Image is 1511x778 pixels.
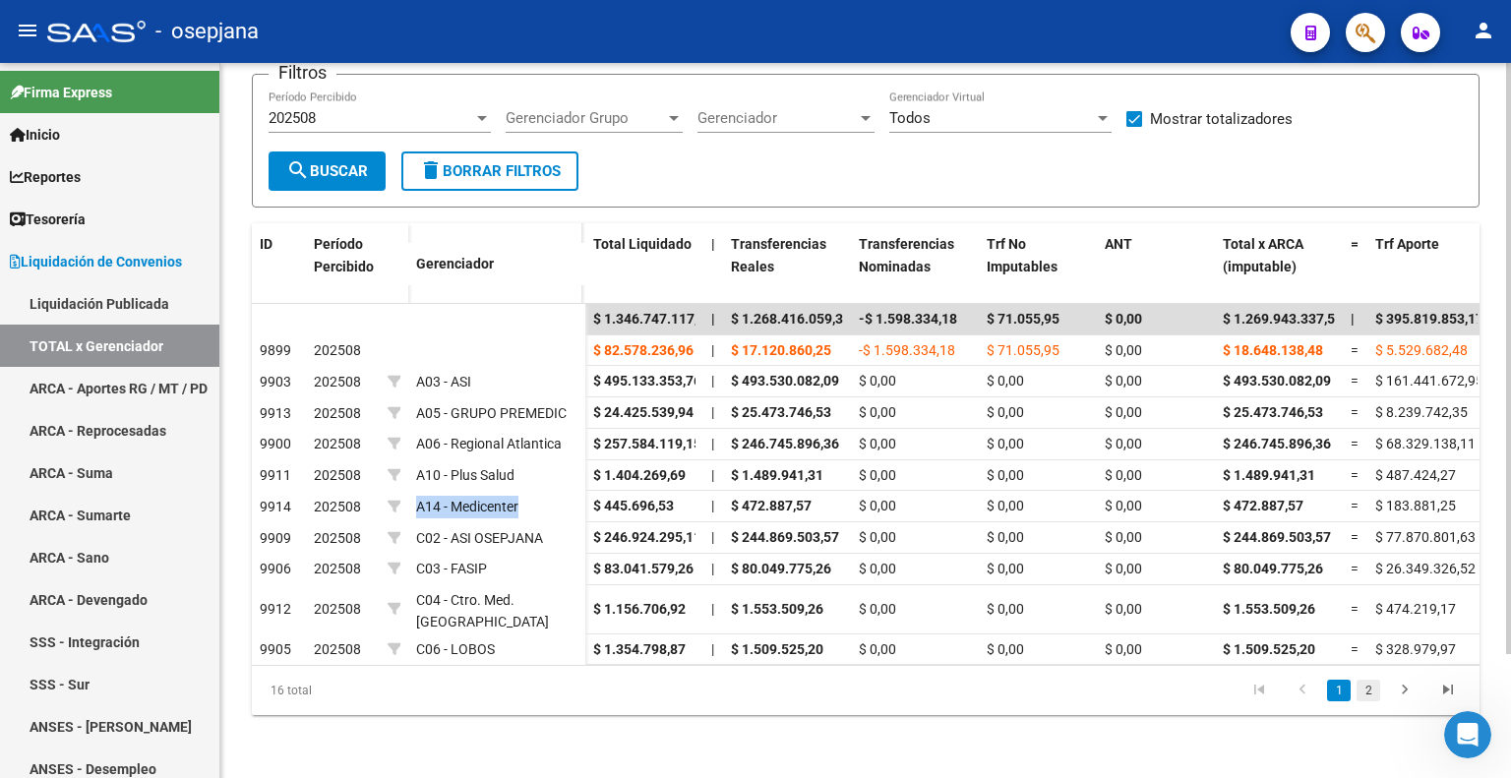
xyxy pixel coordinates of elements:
[1351,601,1359,617] span: =
[1105,373,1142,389] span: $ 0,00
[1105,436,1142,451] span: $ 0,00
[711,467,714,483] span: |
[10,82,112,103] span: Firma Express
[1375,641,1456,657] span: $ 328.979,97
[711,561,714,576] span: |
[731,342,831,358] span: $ 17.120.860,25
[408,243,585,285] datatable-header-cell: Gerenciador
[314,405,361,421] span: 202508
[419,158,443,182] mat-icon: delete
[1351,561,1359,576] span: =
[416,530,543,546] span: C02 - ASI OSEPJANA
[10,166,81,188] span: Reportes
[416,374,471,389] span: A03 - ASI
[260,436,291,451] span: 9900
[1105,342,1142,358] span: $ 0,00
[252,666,494,715] div: 16 total
[1386,680,1423,701] a: go to next page
[260,561,291,576] span: 9906
[1343,223,1367,310] datatable-header-cell: =
[314,436,361,451] span: 202508
[1215,223,1343,310] datatable-header-cell: Total x ARCA (imputable)
[269,109,316,127] span: 202508
[1223,641,1315,657] span: $ 1.509.525,20
[1351,342,1359,358] span: =
[987,436,1024,451] span: $ 0,00
[859,373,896,389] span: $ 0,00
[314,499,361,514] span: 202508
[859,529,896,545] span: $ 0,00
[593,436,701,451] span: $ 257.584.119,15
[1375,498,1456,513] span: $ 183.881,25
[416,592,549,630] span: C04 - Ctro. Med. [GEOGRAPHIC_DATA]
[1375,561,1476,576] span: $ 26.349.326,52
[1105,529,1142,545] span: $ 0,00
[1354,674,1383,707] li: page 2
[1223,436,1331,451] span: $ 246.745.896,36
[987,467,1024,483] span: $ 0,00
[260,499,291,514] span: 9914
[416,641,495,657] span: C06 - LOBOS
[416,405,567,421] span: A05 - GRUPO PREMEDIC
[987,529,1024,545] span: $ 0,00
[731,641,823,657] span: $ 1.509.525,20
[1351,436,1359,451] span: =
[306,223,380,306] datatable-header-cell: Período Percibido
[1327,680,1351,701] a: 1
[260,601,291,617] span: 9912
[731,561,831,576] span: $ 80.049.775,26
[1375,436,1476,451] span: $ 68.329.138,11
[10,251,182,272] span: Liquidación de Convenios
[1105,311,1142,327] span: $ 0,00
[314,601,361,617] span: 202508
[987,601,1024,617] span: $ 0,00
[593,404,694,420] span: $ 24.425.539,94
[703,223,723,310] datatable-header-cell: |
[979,223,1097,310] datatable-header-cell: Trf No Imputables
[987,236,1058,274] span: Trf No Imputables
[1097,223,1215,310] datatable-header-cell: ANT
[987,561,1024,576] span: $ 0,00
[593,641,686,657] span: $ 1.354.798,87
[1351,529,1359,545] span: =
[1351,404,1359,420] span: =
[416,256,494,271] span: Gerenciador
[697,109,857,127] span: Gerenciador
[711,529,714,545] span: |
[593,601,686,617] span: $ 1.156.706,92
[1223,373,1331,389] span: $ 493.530.082,09
[1105,641,1142,657] span: $ 0,00
[731,404,831,420] span: $ 25.473.746,53
[10,209,86,230] span: Tesorería
[859,311,957,327] span: -$ 1.598.334,18
[987,641,1024,657] span: $ 0,00
[711,236,715,252] span: |
[859,404,896,420] span: $ 0,00
[711,601,714,617] span: |
[987,498,1024,513] span: $ 0,00
[987,342,1059,358] span: $ 71.055,95
[314,561,361,576] span: 202508
[1351,373,1359,389] span: =
[1472,19,1495,42] mat-icon: person
[1375,342,1468,358] span: $ 5.529.682,48
[1351,467,1359,483] span: =
[1324,674,1354,707] li: page 1
[1351,641,1359,657] span: =
[585,223,703,310] datatable-header-cell: Total Liquidado
[416,436,562,451] span: A06 - Regional Atlantica
[16,19,39,42] mat-icon: menu
[1240,680,1278,701] a: go to first page
[889,109,931,127] span: Todos
[155,10,259,53] span: - osepjana
[401,151,578,191] button: Borrar Filtros
[859,436,896,451] span: $ 0,00
[260,641,291,657] span: 9905
[1375,529,1476,545] span: $ 77.870.801,63
[1105,404,1142,420] span: $ 0,00
[731,236,826,274] span: Transferencias Reales
[1150,107,1293,131] span: Mostrar totalizadores
[1223,529,1331,545] span: $ 244.869.503,57
[260,374,291,389] span: 9903
[859,236,954,274] span: Transferencias Nominadas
